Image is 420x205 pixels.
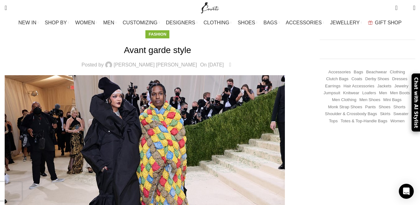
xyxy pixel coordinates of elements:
[341,118,387,124] a: Totes & Top-Handle Bags (361 items)
[114,62,197,67] a: [PERSON_NAME] [PERSON_NAME]
[390,90,410,96] a: Men Boots (296 items)
[329,118,337,124] a: Tops (2,988 items)
[103,20,115,26] span: MEN
[323,90,340,96] a: Jumpsuit (155 items)
[326,76,348,82] a: Clutch Bags (155 items)
[75,17,97,29] a: WOMEN
[354,69,363,75] a: Bags (1,744 items)
[365,76,389,82] a: Derby shoes (233 items)
[368,21,373,25] img: GiftBag
[379,90,387,96] a: Men (1,906 items)
[2,2,10,14] a: Search
[149,32,166,37] a: Fashion
[82,62,104,67] span: Posted by
[328,69,351,75] a: Accessories (745 items)
[390,118,405,124] a: Women (21,933 items)
[103,17,116,29] a: MEN
[362,90,376,96] a: Loafers (193 items)
[396,3,400,8] span: 0
[343,90,359,96] a: Knitwear (484 items)
[403,6,408,11] span: 0
[230,60,235,65] span: 0
[390,69,405,75] a: Clothing (18,677 items)
[399,184,414,199] div: Open Intercom Messenger
[200,62,224,67] time: On [DATE]
[2,17,418,29] div: Main navigation
[45,20,67,26] span: SHOP BY
[227,61,234,69] a: 0
[123,17,160,29] a: CUSTOMIZING
[359,97,380,103] a: Men Shoes (1,372 items)
[263,20,277,26] span: BAGS
[328,104,362,110] a: Monk strap shoes (262 items)
[105,61,112,68] img: author-avatar
[325,111,377,117] a: Shoulder & Crossbody Bags (672 items)
[352,76,362,82] a: Coats (417 items)
[375,20,402,26] span: GIFT SHOP
[377,83,391,89] a: Jackets (1,198 items)
[383,97,402,103] a: Mini Bags (367 items)
[166,17,197,29] a: DESIGNERS
[238,17,257,29] a: SHOES
[330,17,362,29] a: JEWELLERY
[380,111,390,117] a: Skirts (1,049 items)
[366,69,387,75] a: Beachwear (451 items)
[75,20,95,26] span: WOMEN
[368,17,402,29] a: GIFT SHOP
[343,83,374,89] a: Hair Accessories (245 items)
[5,44,310,56] h1: Avant garde style
[204,17,232,29] a: CLOTHING
[332,97,356,103] a: Men Clothing (418 items)
[18,17,39,29] a: NEW IN
[402,2,408,14] div: My Wishlist
[365,104,376,110] a: Pants (1,359 items)
[392,76,407,82] a: Dresses (9,676 items)
[18,20,36,26] span: NEW IN
[330,20,360,26] span: JEWELLERY
[45,17,69,29] a: SHOP BY
[286,20,322,26] span: ACCESSORIES
[238,20,255,26] span: SHOES
[379,104,390,110] a: Shoes (294 items)
[394,104,406,110] a: Shorts (322 items)
[286,17,324,29] a: ACCESSORIES
[263,17,279,29] a: BAGS
[166,20,195,26] span: DESIGNERS
[392,2,400,14] a: 0
[200,5,220,10] a: Site logo
[204,20,229,26] span: CLOTHING
[325,83,341,89] a: Earrings (184 items)
[394,83,408,89] a: Jewelry (408 items)
[123,20,158,26] span: CUSTOMIZING
[393,111,408,117] a: Sweater (244 items)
